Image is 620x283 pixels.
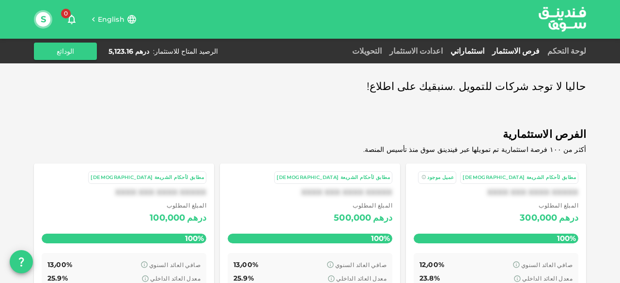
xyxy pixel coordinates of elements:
button: 0 [62,10,81,29]
span: أكثر من ١٠٠ فرصة استثمارية تم تمويلها عبر فيندينق سوق منذ تأسيس المنصة. [363,145,586,154]
div: XXXX XXX XXXX XXXXX [228,188,392,197]
span: حاليا لا توجد شركات للتمويل .سنبقيك على اطلاع! [367,77,586,96]
a: اعدادت الاستثمار [386,46,447,56]
span: الفرص الاستثمارية [34,125,586,144]
a: لوحة التحكم [543,46,586,56]
div: درهم [373,210,392,226]
span: 100% [369,231,392,245]
div: 300,000 [520,210,557,226]
span: المبلغ المطلوب [334,201,392,210]
span: المبلغ المطلوب [520,201,578,210]
a: فرص الاستثمار [488,46,543,56]
span: English [98,15,124,24]
span: 13٫00% [233,260,258,269]
div: XXXX XXX XXXX XXXXX [414,188,578,197]
span: 23.8% [419,274,440,283]
span: 100% [555,231,578,245]
div: مطابق لأحكام الشريعة [DEMOGRAPHIC_DATA] [463,174,576,182]
div: 500,000 [334,210,371,226]
span: 25.9% [233,274,254,283]
span: المبلغ المطلوب [150,201,206,210]
span: 100% [183,231,206,245]
div: مطابق لأحكام الشريعة [DEMOGRAPHIC_DATA] [91,174,204,182]
button: الودائع [34,43,97,60]
span: صافي العائد السنوي [521,261,573,268]
button: S [36,12,50,27]
div: 100,000 [150,210,185,226]
div: الرصيد المتاح للاستثمار : [153,46,218,56]
img: logo [526,0,599,38]
span: 13٫00% [47,260,72,269]
a: استثماراتي [447,46,488,56]
div: XXXX XXX XXXX XXXXX [42,188,206,197]
div: درهم [187,210,206,226]
div: درهم 5,123.16 [108,46,149,56]
span: 25.9% [47,274,68,283]
span: معدل العائد الداخلي [150,275,201,282]
span: 0 [61,9,71,18]
div: مطابق لأحكام الشريعة [DEMOGRAPHIC_DATA] [277,174,390,182]
div: درهم [559,210,578,226]
a: logo [539,0,586,38]
span: صافي العائد السنوي [335,261,387,268]
span: 12٫00% [419,260,444,269]
span: معدل العائد الداخلي [522,275,573,282]
span: صافي العائد السنوي [149,261,201,268]
button: question [10,250,33,273]
span: عميل موجود [427,174,454,180]
a: التحويلات [348,46,386,56]
span: معدل العائد الداخلي [336,275,387,282]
